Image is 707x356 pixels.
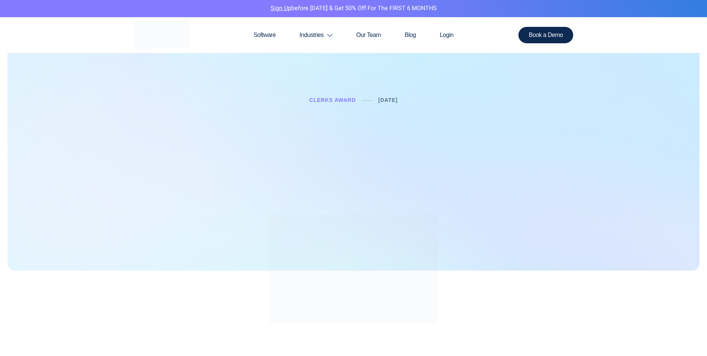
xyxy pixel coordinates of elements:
[518,27,574,43] a: Book a Demo
[242,17,287,53] a: Software
[269,215,438,323] img: Clerks1
[529,32,563,38] span: Book a Demo
[271,4,291,13] a: Sign Up
[288,17,344,53] a: Industries
[6,4,701,13] p: before [DATE] & Get 50% Off for the FIRST 6 MONTHS
[428,17,465,53] a: Login
[309,97,356,103] a: Clerks Award
[393,17,428,53] a: Blog
[344,17,393,53] a: Our Team
[378,97,398,103] a: [DATE]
